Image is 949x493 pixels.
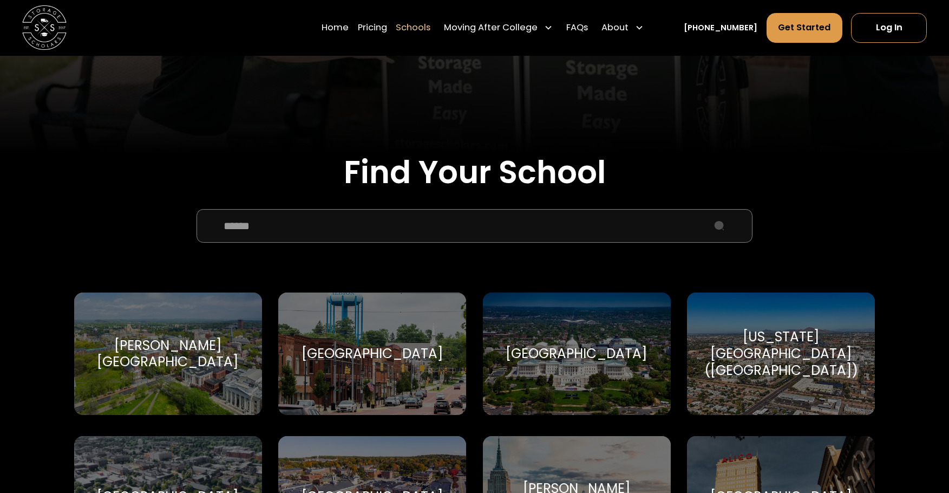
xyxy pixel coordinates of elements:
[851,13,927,43] a: Log In
[767,13,842,43] a: Get Started
[684,22,757,34] a: [PHONE_NUMBER]
[506,346,647,362] div: [GEOGRAPHIC_DATA]
[687,293,875,415] a: Go to selected school
[601,21,629,35] div: About
[701,329,861,379] div: [US_STATE][GEOGRAPHIC_DATA] ([GEOGRAPHIC_DATA])
[302,346,443,362] div: [GEOGRAPHIC_DATA]
[396,12,430,44] a: Schools
[358,12,387,44] a: Pricing
[74,154,875,191] h2: Find Your School
[22,5,67,50] img: Storage Scholars main logo
[439,12,557,44] div: Moving After College
[278,293,466,415] a: Go to selected school
[444,21,538,35] div: Moving After College
[483,293,671,415] a: Go to selected school
[566,12,588,44] a: FAQs
[322,12,349,44] a: Home
[88,338,248,371] div: [PERSON_NAME][GEOGRAPHIC_DATA]
[74,293,262,415] a: Go to selected school
[597,12,648,44] div: About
